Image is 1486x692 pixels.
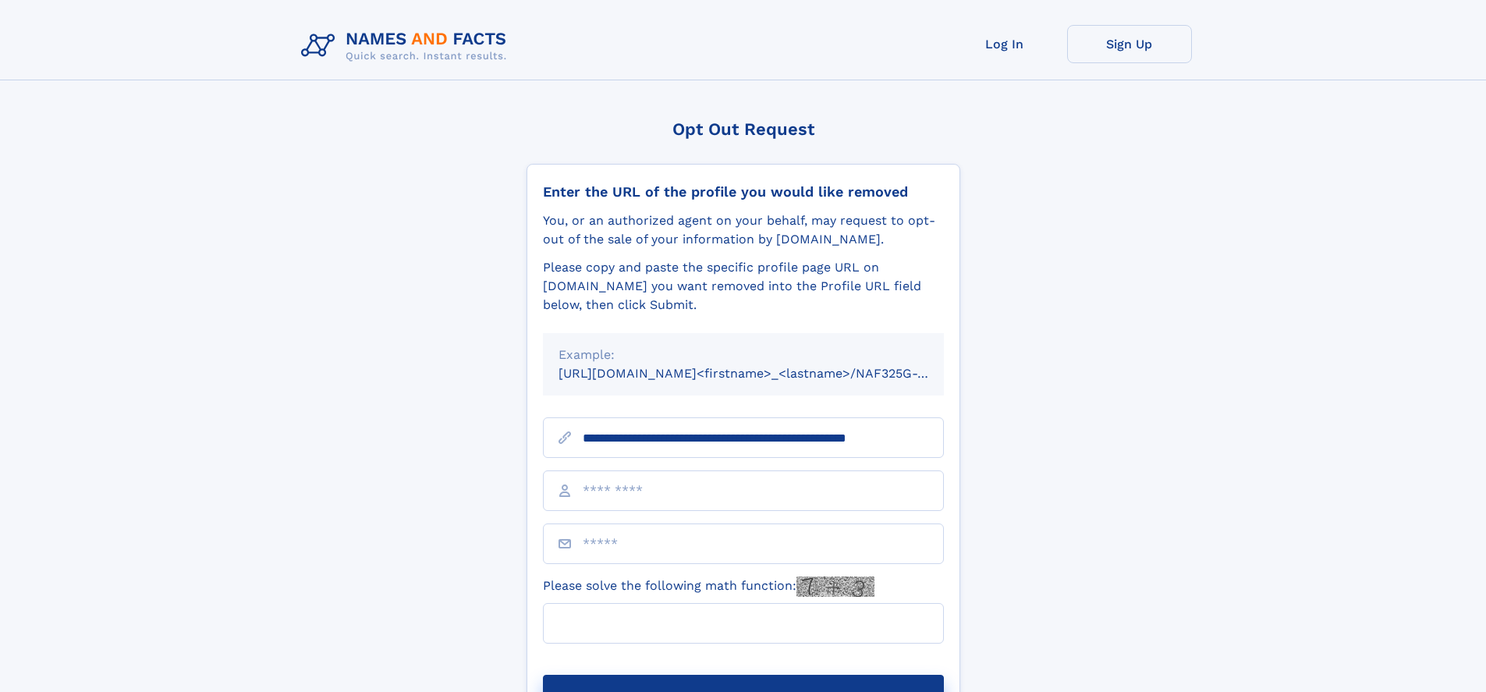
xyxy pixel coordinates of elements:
div: Opt Out Request [527,119,960,139]
div: Example: [559,346,928,364]
img: Logo Names and Facts [295,25,520,67]
a: Log In [942,25,1067,63]
a: Sign Up [1067,25,1192,63]
div: You, or an authorized agent on your behalf, may request to opt-out of the sale of your informatio... [543,211,944,249]
div: Enter the URL of the profile you would like removed [543,183,944,201]
small: [URL][DOMAIN_NAME]<firstname>_<lastname>/NAF325G-xxxxxxxx [559,366,974,381]
label: Please solve the following math function: [543,577,874,597]
div: Please copy and paste the specific profile page URL on [DOMAIN_NAME] you want removed into the Pr... [543,258,944,314]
